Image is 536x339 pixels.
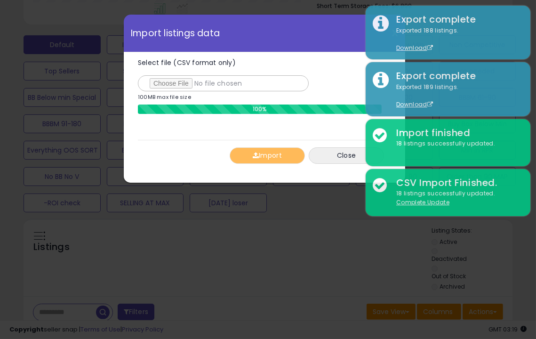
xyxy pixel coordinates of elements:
[309,147,384,164] button: Close
[138,95,191,100] p: 100MB max file size
[389,126,523,140] div: Import finished
[138,105,382,114] div: 100%
[230,147,305,164] button: Import
[389,13,523,26] div: Export complete
[389,176,523,190] div: CSV Import Finished.
[396,100,433,108] a: Download
[131,29,220,38] span: Import listings data
[389,69,523,83] div: Export complete
[138,58,236,67] span: Select file (CSV format only)
[389,83,523,109] div: Exported 189 listings.
[389,139,523,148] div: 18 listings successfully updated.
[389,189,523,207] div: 18 listings successfully updated.
[389,26,523,53] div: Exported 188 listings.
[396,198,449,206] u: Complete Update
[396,44,433,52] a: Download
